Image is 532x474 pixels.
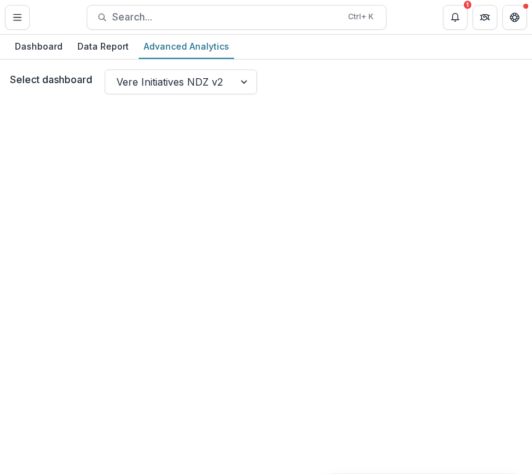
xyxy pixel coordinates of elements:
div: 1 [464,1,471,9]
button: Get Help [502,5,527,30]
div: Dashboard [10,37,68,55]
button: Search... [87,5,386,30]
a: Dashboard [10,35,68,59]
a: Advanced Analytics [139,35,234,59]
button: Partners [473,5,497,30]
label: Select dashboard [10,72,92,87]
button: Notifications [443,5,468,30]
span: Search... [112,11,341,23]
a: Data Report [72,35,134,59]
div: Advanced Analytics [139,37,234,55]
div: Ctrl + K [346,10,376,24]
button: Toggle Menu [5,5,30,30]
div: Data Report [72,37,134,55]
